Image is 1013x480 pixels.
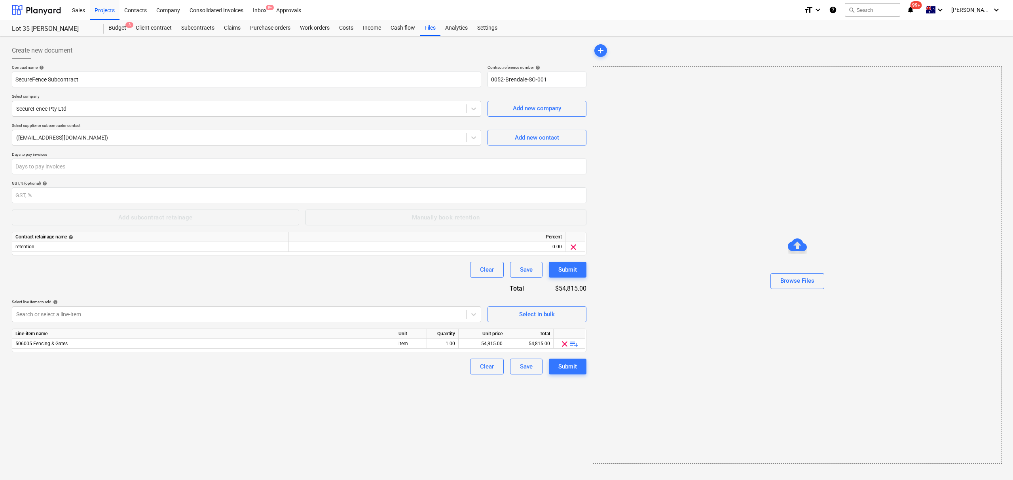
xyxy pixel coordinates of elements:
[295,20,334,36] a: Work orders
[395,339,427,349] div: item
[513,103,561,113] div: Add new company
[131,20,176,36] a: Client contract
[558,265,577,275] div: Submit
[12,187,586,203] input: GST, %
[520,361,533,372] div: Save
[488,65,586,70] div: Contract reference number
[358,20,386,36] a: Income
[334,20,358,36] a: Costs
[386,20,420,36] a: Cash flow
[488,101,586,117] button: Add new company
[569,339,579,349] span: playlist_add
[470,262,504,278] button: Clear
[506,329,554,339] div: Total
[480,265,494,275] div: Clear
[848,7,855,13] span: search
[515,132,559,143] div: Add new contact
[780,276,814,286] div: Browse Files
[104,20,131,36] a: Budget3
[911,1,922,9] span: 99+
[427,329,459,339] div: Quantity
[770,273,824,289] button: Browse Files
[935,5,945,15] i: keyboard_arrow_down
[992,5,1001,15] i: keyboard_arrow_down
[292,242,562,252] div: 0.00
[813,5,823,15] i: keyboard_arrow_down
[560,339,569,349] span: clear
[510,359,543,374] button: Save
[289,232,565,242] div: Percent
[519,309,555,319] div: Select in bulk
[459,329,506,339] div: Unit price
[12,152,586,159] p: Days to pay invoices
[488,72,586,87] input: Reference number
[12,25,94,33] div: Lot 35 [PERSON_NAME]
[15,232,285,242] div: Contract retainage name
[829,5,837,15] i: Knowledge base
[395,329,427,339] div: Unit
[951,7,991,13] span: [PERSON_NAME]
[804,5,813,15] i: format_size
[534,65,540,70] span: help
[569,242,578,252] span: clear
[15,341,68,346] span: 506005 Fencing & Gates
[488,130,586,146] button: Add new contact
[440,20,472,36] a: Analytics
[266,5,274,10] span: 9+
[420,20,440,36] a: Files
[472,20,502,36] a: Settings
[41,181,47,186] span: help
[12,72,481,87] input: Document name
[596,46,605,55] span: add
[176,20,219,36] a: Subcontracts
[219,20,245,36] a: Claims
[549,262,586,278] button: Submit
[537,284,586,293] div: $54,815.00
[845,3,900,17] button: Search
[558,361,577,372] div: Submit
[67,235,73,240] span: help
[104,20,131,36] div: Budget
[12,299,481,304] div: Select line-items to add
[12,94,481,100] p: Select company
[593,66,1002,464] div: Browse Files
[510,262,543,278] button: Save
[520,265,533,275] div: Save
[51,300,58,304] span: help
[488,306,586,322] button: Select in bulk
[12,242,289,252] div: retention
[245,20,295,36] a: Purchase orders
[430,339,455,349] div: 1.00
[549,359,586,374] button: Submit
[907,5,914,15] i: notifications
[125,22,133,28] span: 3
[12,159,586,174] input: Days to pay invoices
[470,359,504,374] button: Clear
[12,123,481,130] p: Select supplier or subcontractor contact
[12,329,395,339] div: Line-item name
[462,339,503,349] div: 54,815.00
[38,65,44,70] span: help
[12,181,586,186] div: GST, % (optional)
[12,65,481,70] div: Contract name
[480,361,494,372] div: Clear
[12,46,72,55] span: Create new document
[509,339,550,349] div: 54,815.00
[484,284,537,293] div: Total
